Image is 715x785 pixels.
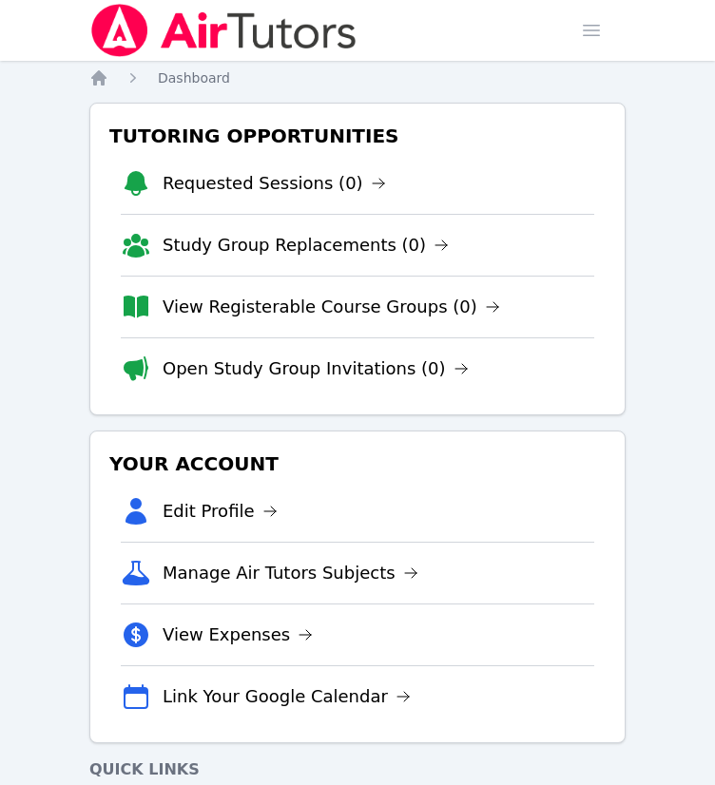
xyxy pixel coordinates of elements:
a: Study Group Replacements (0) [163,232,449,258]
a: Open Study Group Invitations (0) [163,355,469,382]
h3: Your Account [106,447,609,481]
a: View Expenses [163,622,313,648]
h4: Quick Links [89,758,626,781]
span: Dashboard [158,70,230,86]
a: Manage Air Tutors Subjects [163,560,418,586]
nav: Breadcrumb [89,68,626,87]
a: View Registerable Course Groups (0) [163,294,500,320]
img: Air Tutors [89,4,358,57]
a: Dashboard [158,68,230,87]
a: Requested Sessions (0) [163,170,386,197]
a: Link Your Google Calendar [163,683,411,710]
h3: Tutoring Opportunities [106,119,609,153]
a: Edit Profile [163,498,278,525]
